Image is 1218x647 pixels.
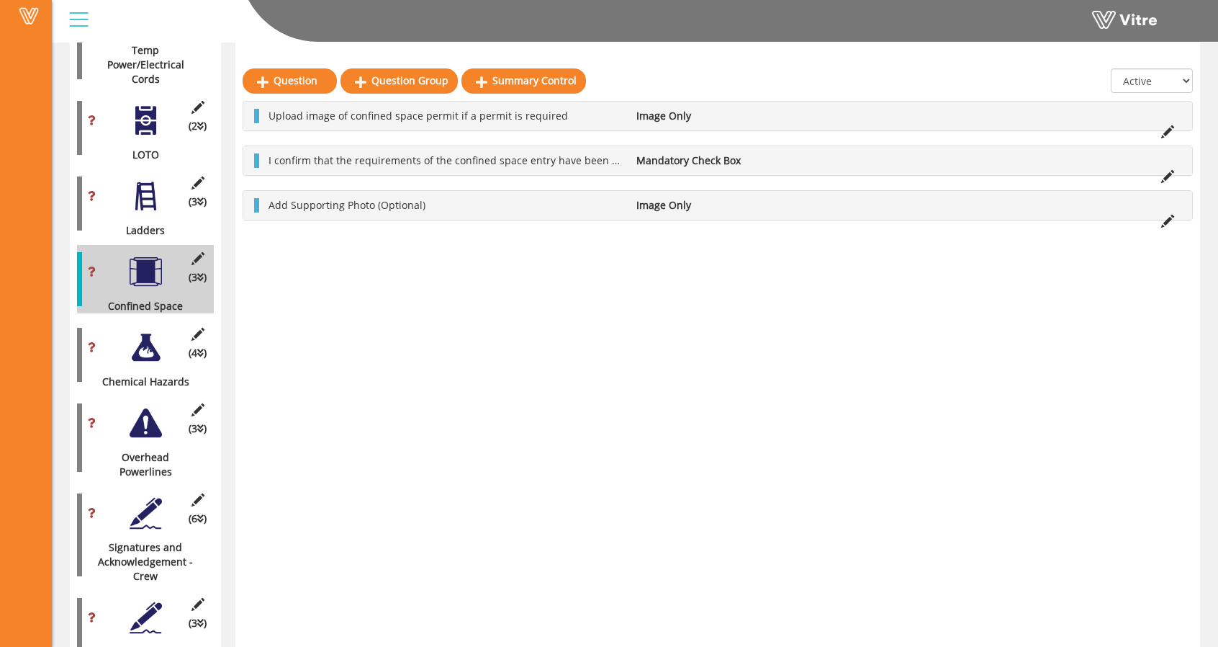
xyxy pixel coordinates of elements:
[269,153,631,167] span: I confirm that the requirements of the confined space entry have been met
[189,512,207,526] span: (6 )
[189,616,207,630] span: (3 )
[77,540,203,584] div: Signatures and Acknowledgement - Crew
[77,375,203,389] div: Chemical Hazards
[189,119,207,133] span: (2 )
[629,109,767,123] li: Image Only
[189,346,207,360] span: (4 )
[77,223,203,238] div: Ladders
[77,43,203,86] div: Temp Power/Electrical Cords
[77,299,203,313] div: Confined Space
[77,450,203,479] div: Overhead Powerlines
[77,148,203,162] div: LOTO
[189,270,207,285] span: (3 )
[461,68,586,93] a: Summary Control
[629,153,767,168] li: Mandatory Check Box
[243,68,337,93] a: Question
[340,68,458,93] a: Question Group
[269,198,425,212] span: Add Supporting Photo (Optional)
[269,109,568,122] span: Upload image of confined space permit if a permit is required
[189,195,207,209] span: (3 )
[189,421,207,436] span: (3 )
[629,198,767,213] li: Image Only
